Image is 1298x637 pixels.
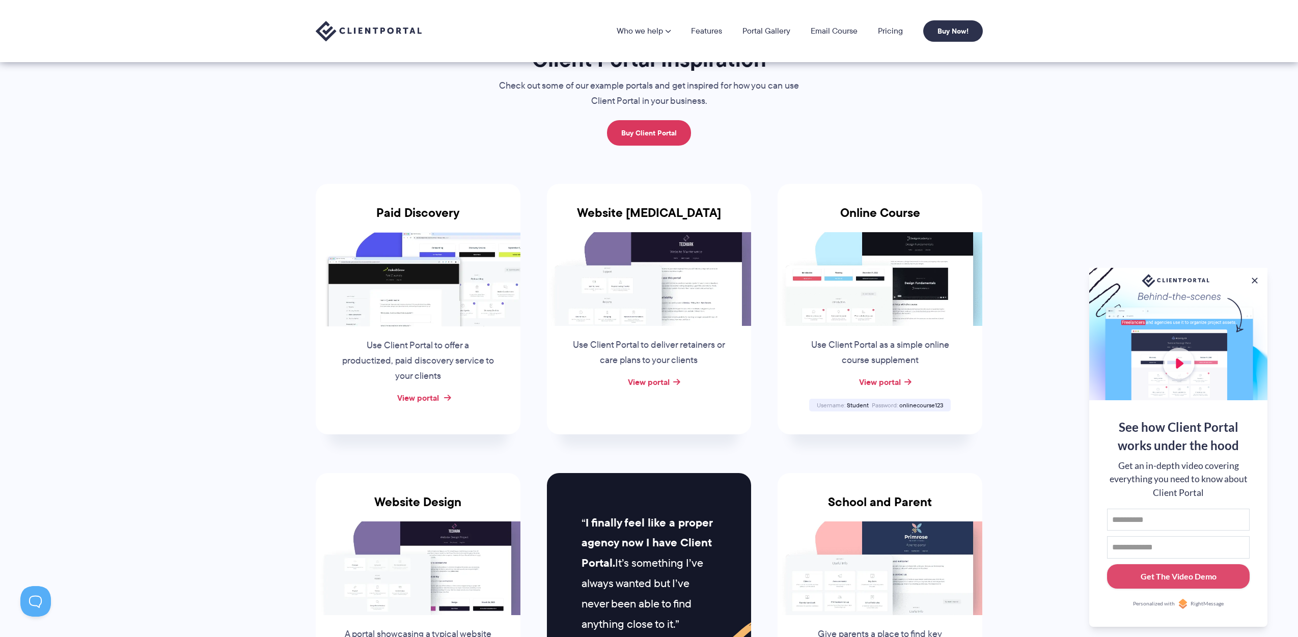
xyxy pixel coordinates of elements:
span: onlinecourse123 [899,401,943,409]
h3: Paid Discovery [316,206,520,232]
a: Pricing [878,27,903,35]
p: It’s something I’ve always wanted but I’ve never been able to find anything close to it. [582,513,716,634]
div: Get an in-depth video covering everything you need to know about Client Portal [1107,459,1250,500]
a: Buy Now! [923,20,983,42]
a: Personalized withRightMessage [1107,599,1250,609]
p: Check out some of our example portals and get inspired for how you can use Client Portal in your ... [479,78,820,109]
h1: Client Portal Inspiration [479,46,820,73]
a: Email Course [811,27,858,35]
h3: School and Parent [778,495,982,521]
a: View portal [628,376,670,388]
a: Features [691,27,722,35]
span: Personalized with [1133,600,1175,608]
a: View portal [859,376,901,388]
a: Portal Gallery [742,27,790,35]
span: Student [847,401,869,409]
span: RightMessage [1191,600,1224,608]
iframe: Toggle Customer Support [20,586,51,617]
strong: I finally feel like a proper agency now I have Client Portal. [582,514,712,572]
div: Get The Video Demo [1141,570,1217,583]
p: Use Client Portal as a simple online course supplement [803,338,957,368]
p: Use Client Portal to deliver retainers or care plans to your clients [571,338,726,368]
div: See how Client Portal works under the hood [1107,418,1250,455]
span: Username [817,401,845,409]
a: Buy Client Portal [607,120,691,146]
p: Use Client Portal to offer a productized, paid discovery service to your clients [341,338,495,384]
img: Personalized with RightMessage [1178,599,1188,609]
a: View portal [397,392,439,404]
button: Get The Video Demo [1107,564,1250,589]
a: Who we help [617,27,671,35]
h3: Website [MEDICAL_DATA] [547,206,752,232]
span: Password [872,401,898,409]
h3: Online Course [778,206,982,232]
h3: Website Design [316,495,520,521]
